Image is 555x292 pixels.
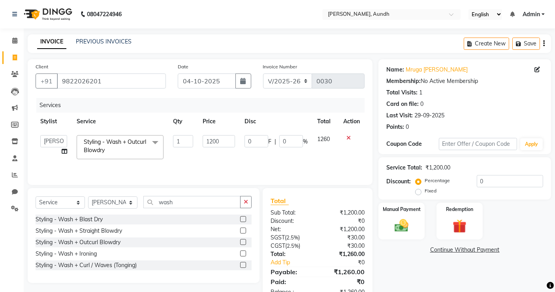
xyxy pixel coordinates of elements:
button: Create New [464,38,509,50]
span: 2.5% [286,234,298,241]
div: Coupon Code [386,140,438,148]
div: Membership: [386,77,421,85]
div: 29-09-2025 [414,111,444,120]
label: Percentage [425,177,450,184]
div: Styling - Wash + Ironing [36,250,97,258]
input: Search by Name/Mobile/Email/Code [57,73,166,89]
div: Services [36,98,371,113]
span: Admin [523,10,540,19]
div: Last Visit: [386,111,413,120]
button: +91 [36,73,58,89]
div: Styling - Wash + Curl / Waves (Tonging) [36,261,137,269]
div: Name: [386,66,404,74]
label: Date [178,63,188,70]
div: Net: [265,225,318,234]
input: Enter Offer / Coupon Code [439,138,517,150]
span: | [275,138,276,146]
th: Total [312,113,339,130]
div: Total: [265,250,318,258]
div: ₹1,200.00 [425,164,450,172]
div: ₹1,260.00 [318,250,371,258]
div: Paid: [265,277,318,286]
div: Sub Total: [265,209,318,217]
div: Discount: [265,217,318,225]
a: Continue Without Payment [380,246,549,254]
a: Mruga [PERSON_NAME] [406,66,468,74]
img: _cash.svg [390,218,413,234]
div: ( ) [265,242,318,250]
span: 2.5% [287,243,299,249]
span: Styling - Wash + Outcurl Blowdry [84,138,146,154]
div: Discount: [386,177,411,186]
div: ₹0 [327,258,371,267]
th: Disc [240,113,312,130]
div: ₹1,260.00 [318,267,371,277]
div: ₹0 [318,217,371,225]
span: Total [271,197,289,205]
label: Redemption [446,206,473,213]
div: ( ) [265,234,318,242]
b: 08047224946 [87,3,122,25]
div: Styling - Wash + Straight Blowdry [36,227,122,235]
label: Fixed [425,187,436,194]
div: Card on file: [386,100,419,108]
div: 0 [406,123,409,131]
div: Points: [386,123,404,131]
div: 1 [419,89,422,97]
div: Styling - Wash + Blast Dry [36,215,103,224]
th: Stylist [36,113,72,130]
div: 0 [420,100,423,108]
div: Total Visits: [386,89,418,97]
th: Price [198,113,240,130]
div: Service Total: [386,164,422,172]
div: Styling - Wash + Outcurl Blowdry [36,238,120,247]
th: Action [339,113,365,130]
div: ₹30.00 [318,242,371,250]
div: ₹1,200.00 [318,225,371,234]
span: F [268,138,271,146]
div: Payable: [265,267,318,277]
span: 1260 [317,136,330,143]
div: ₹0 [318,277,371,286]
img: logo [20,3,74,25]
label: Manual Payment [383,206,421,213]
label: Invoice Number [263,63,297,70]
a: Add Tip [265,258,326,267]
th: Service [72,113,168,130]
span: SGST [271,234,285,241]
th: Qty [168,113,198,130]
input: Search or Scan [143,196,241,208]
button: Save [512,38,540,50]
a: PREVIOUS INVOICES [76,38,132,45]
a: x [105,147,108,154]
button: Apply [520,138,543,150]
span: CGST [271,242,285,249]
div: No Active Membership [386,77,543,85]
img: _gift.svg [448,218,471,235]
label: Client [36,63,48,70]
a: INVOICE [37,35,66,49]
div: ₹1,200.00 [318,209,371,217]
span: % [303,138,308,146]
div: ₹30.00 [318,234,371,242]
